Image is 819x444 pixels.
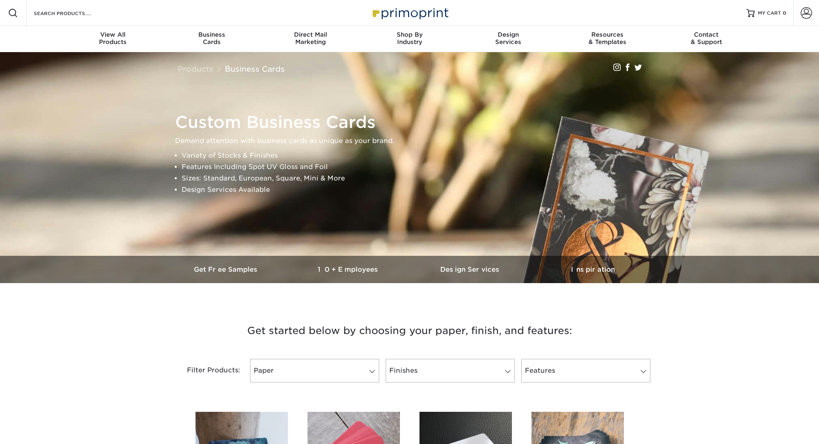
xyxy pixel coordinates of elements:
a: Resources& Templates [558,26,657,52]
a: Features [521,359,650,382]
p: Demand attention with business cards as unique as your brand. [175,135,652,147]
span: Shop By [360,31,459,38]
h3: Get started below by choosing your paper, finish, and features: [171,312,648,349]
div: Marketing [261,31,360,46]
a: Get Free Samples [165,256,288,283]
h1: Custom Business Cards [175,112,652,132]
a: BusinessCards [162,26,261,52]
li: Sizes: Standard, European, Square, Mini & More [182,173,652,184]
span: Direct Mail [261,31,360,38]
a: Business Cards [225,64,285,73]
h3: Get Free Samples [165,266,288,273]
span: MY CART [758,10,781,17]
div: Services [459,31,558,46]
a: Finishes [386,359,515,382]
div: & Templates [558,31,657,46]
li: Design Services Available [182,184,652,196]
a: 10+ Employees [288,256,410,283]
div: Cards [162,31,261,46]
a: Design Services [410,256,532,283]
a: Direct MailMarketing [261,26,360,52]
span: Design [459,31,558,38]
li: Features Including Spot UV Gloss and Foil [182,161,652,173]
h3: Design Services [410,266,532,273]
span: Resources [558,31,657,38]
span: View All [64,31,162,38]
span: Contact [657,31,756,38]
div: Filter Products: [165,359,247,382]
a: Paper [250,359,379,382]
h3: Inspiration [532,266,654,273]
div: Industry [360,31,459,46]
a: Contact& Support [657,26,756,52]
h3: 10+ Employees [288,266,410,273]
span: 0 [783,10,786,16]
img: Primoprint [369,4,450,22]
input: SEARCH PRODUCTS..... [33,8,112,18]
li: Variety of Stocks & Finishes [182,150,652,161]
div: & Support [657,31,756,46]
a: DesignServices [459,26,558,52]
span: Business [162,31,261,38]
a: View AllProducts [64,26,162,52]
div: Products [64,31,162,46]
a: Products [178,64,213,73]
a: Shop ByIndustry [360,26,459,52]
a: Inspiration [532,256,654,283]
